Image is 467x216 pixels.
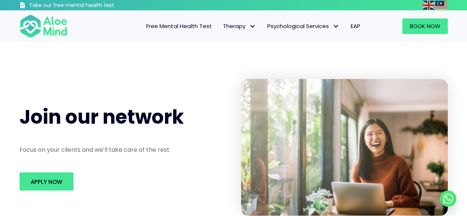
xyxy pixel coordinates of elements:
[423,1,435,10] img: en
[31,178,62,186] span: Apply Now
[217,18,262,34] a: TherapyTherapy: submenu
[435,1,447,10] img: ms
[331,21,341,32] span: Psychological Services: submenu
[351,22,360,30] span: EAP
[223,22,256,30] span: Therapy
[146,22,212,30] span: Free Mental Health Test
[262,18,345,34] a: Psychological ServicesPsychological Services: submenu
[29,2,154,9] h3: Take our free mental health test
[20,145,226,154] p: Focus on your clients and we’ll take care of the rest
[402,18,448,34] a: Book Now
[20,103,184,130] span: Join our network
[20,14,68,38] img: Aloe mind Logo
[77,18,366,34] nav: Menu
[241,79,448,216] img: Happy young asian girl working at a coffee shop with a laptop
[423,1,435,9] a: English
[20,2,154,10] a: Take our free mental health test
[440,191,456,207] a: Whatsapp
[410,22,440,30] span: Book Now
[267,22,340,30] span: Psychological Services
[345,18,366,34] a: EAP
[435,1,448,9] a: Malay
[247,21,258,32] span: Therapy: submenu
[20,172,73,191] a: Apply Now
[141,18,217,34] a: Free Mental Health Test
